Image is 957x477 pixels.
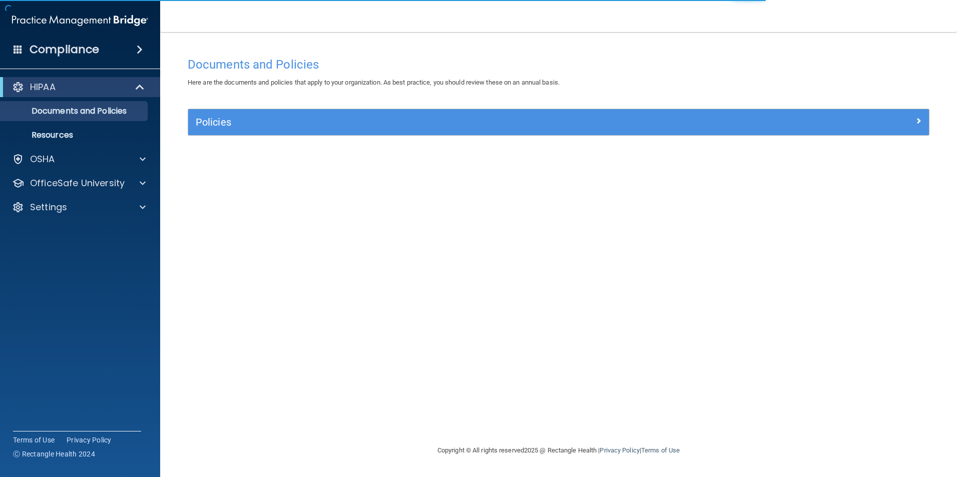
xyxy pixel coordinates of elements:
[7,130,143,140] p: Resources
[784,406,945,446] iframe: Drift Widget Chat Controller
[30,201,67,213] p: Settings
[12,177,146,189] a: OfficeSafe University
[30,81,56,93] p: HIPAA
[188,58,929,71] h4: Documents and Policies
[600,446,639,454] a: Privacy Policy
[13,435,55,445] a: Terms of Use
[12,11,148,31] img: PMB logo
[12,81,145,93] a: HIPAA
[7,106,143,116] p: Documents and Policies
[67,435,112,445] a: Privacy Policy
[12,201,146,213] a: Settings
[196,114,921,130] a: Policies
[188,79,560,86] span: Here are the documents and policies that apply to your organization. As best practice, you should...
[641,446,680,454] a: Terms of Use
[13,449,95,459] span: Ⓒ Rectangle Health 2024
[196,117,736,128] h5: Policies
[12,153,146,165] a: OSHA
[30,177,125,189] p: OfficeSafe University
[376,434,741,466] div: Copyright © All rights reserved 2025 @ Rectangle Health | |
[30,153,55,165] p: OSHA
[30,43,99,57] h4: Compliance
